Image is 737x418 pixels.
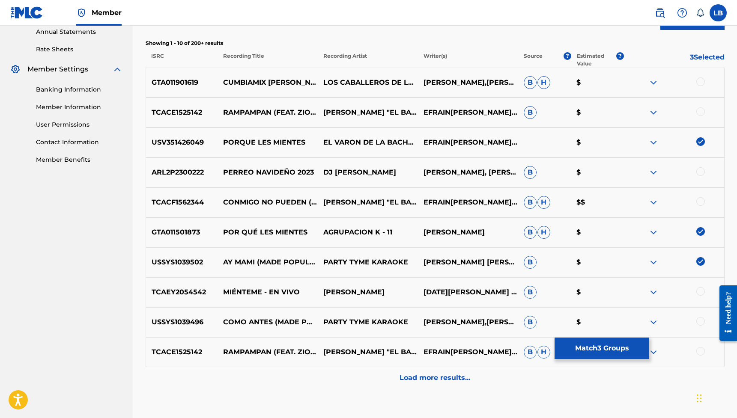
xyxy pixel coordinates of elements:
p: EL VARON DE LA BACHATA [318,137,418,148]
p: [PERSON_NAME] "EL BAMBINO" [318,197,418,208]
p: $ [571,107,624,118]
p: AY MAMI (MADE POPULAR BY [PERSON_NAME] EL BAMBINO & [PERSON_NAME]) [[PERSON_NAME] VERSION] [218,257,318,267]
p: GTA011501873 [146,227,218,237]
p: Showing 1 - 10 of 200+ results [146,39,725,47]
p: Source [524,52,543,68]
span: H [537,226,550,239]
span: B [524,226,537,239]
span: B [524,166,537,179]
p: GTA011901619 [146,77,218,88]
p: $ [571,257,624,267]
p: Estimated Value [577,52,616,68]
img: MLC Logo [10,6,43,19]
p: TCACF1562344 [146,197,218,208]
p: [PERSON_NAME] [318,287,418,297]
p: ISRC [146,52,218,68]
p: [PERSON_NAME] [PERSON_NAME][PERSON_NAME], [PERSON_NAME],[PERSON_NAME] [PERSON_NAME] [418,257,518,267]
p: $ [571,137,624,148]
p: [PERSON_NAME],[PERSON_NAME]SA[PERSON_NAME] [418,77,518,88]
iframe: Chat Widget [694,377,737,418]
button: Match3 Groups [555,338,649,359]
img: expand [648,197,659,208]
p: USSYS1039496 [146,317,218,327]
p: [PERSON_NAME], [PERSON_NAME], [PERSON_NAME] [418,167,518,178]
img: expand [648,287,659,297]
p: PORQUE LES MIENTES [218,137,318,148]
div: Drag [697,385,702,411]
p: CONMIGO NO PUEDEN (LA SOCIEDAD DEL DINERO) [EL PATRÓN] [218,197,318,208]
span: B [524,76,537,89]
p: $ [571,167,624,178]
span: Member [92,8,122,18]
p: EFRAIN[PERSON_NAME],[PERSON_NAME] [PERSON_NAME]BI[PERSON_NAME] M[PERSON_NAME] N[PERSON_NAME] [418,347,518,357]
p: Writer(s) [418,52,518,68]
p: USV351426049 [146,137,218,148]
img: deselect [696,227,705,236]
p: EFRAIN[PERSON_NAME]S[PERSON_NAME] [418,137,518,148]
a: Member Benefits [36,155,122,164]
img: help [677,8,687,18]
img: expand [648,77,659,88]
img: Member Settings [10,64,21,74]
span: B [524,316,537,329]
p: [PERSON_NAME] [418,227,518,237]
a: Member Information [36,103,122,112]
p: Recording Artist [318,52,418,68]
img: Top Rightsholder [76,8,87,18]
p: RAMPAMPAN (FEAT. ZION & PUSHO) [218,347,318,357]
p: $ [571,287,624,297]
span: ? [616,52,624,60]
span: B [524,256,537,269]
p: MIÉNTEME - EN VIVO [218,287,318,297]
p: EFRAIN[PERSON_NAME] [PERSON_NAME],[PERSON_NAME] [PERSON_NAME]BI[PERSON_NAME] M[PERSON_NAME] N[PER... [418,107,518,118]
p: AGRUPACION K - 11 [318,227,418,237]
p: TCACE1525142 [146,107,218,118]
img: expand [648,227,659,237]
a: Banking Information [36,85,122,94]
p: Load more results... [400,373,470,383]
span: ? [564,52,571,60]
p: [PERSON_NAME] "EL BAMBINO" [318,107,418,118]
p: [PERSON_NAME] "EL BAMBINO" [318,347,418,357]
p: $ [571,317,624,327]
p: $$ [571,197,624,208]
a: Rate Sheets [36,45,122,54]
p: 3 Selected [624,52,724,68]
div: Notifications [696,9,704,17]
img: expand [648,257,659,267]
img: expand [648,167,659,178]
span: B [524,106,537,119]
p: LOS CABALLEROS DE LA NOCHE [318,77,418,88]
p: $ [571,227,624,237]
p: USSYS1039502 [146,257,218,267]
p: Recording Title [217,52,317,68]
p: COMO ANTES (MADE POPULAR BY [PERSON_NAME] EL BAMBINO) [[PERSON_NAME] VERSION] [218,317,318,327]
p: RAMPAMPAN (FEAT. ZION & [PERSON_NAME]) (FEAT. ZION, PUSHO) [EL PATRÓN] (EL PATRÓN) [218,107,318,118]
img: expand [648,137,659,148]
span: B [524,286,537,299]
iframe: Resource Center [713,278,737,348]
span: H [537,196,550,209]
span: B [524,346,537,359]
span: H [537,76,550,89]
p: PERREO NAVIDEÑO 2023 [218,167,318,178]
p: POR QUÉ LES MIENTES [218,227,318,237]
p: DJ [PERSON_NAME] [318,167,418,178]
p: [DATE][PERSON_NAME] [PERSON_NAME] [PERSON_NAME] FINES [PERSON_NAME] [PERSON_NAME] [418,287,518,297]
div: User Menu [710,4,727,21]
p: PARTY TYME KARAOKE [318,257,418,267]
p: CUMBIAMIX [PERSON_NAME]: TU AMOR ME HACE BIEN / POR QUE LES MIENTES [218,77,318,88]
img: expand [112,64,122,74]
p: TCACE1525142 [146,347,218,357]
img: deselect [696,257,705,266]
a: User Permissions [36,120,122,129]
img: expand [648,317,659,327]
a: Annual Statements [36,27,122,36]
p: [PERSON_NAME],[PERSON_NAME] [418,317,518,327]
p: EFRAIN[PERSON_NAME] EFRAIN[PERSON_NAME]Z[PERSON_NAME] ONEILL, PUCHO [418,197,518,208]
a: Contact Information [36,138,122,147]
p: TCAEY2054542 [146,287,218,297]
img: expand [648,347,659,357]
